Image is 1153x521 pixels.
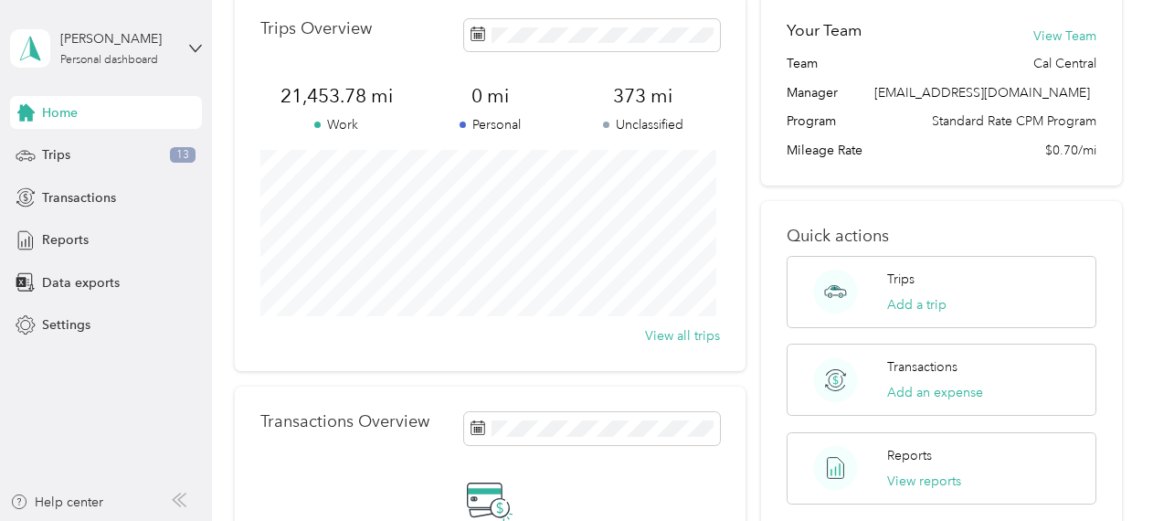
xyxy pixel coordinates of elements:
p: Trips Overview [260,19,372,38]
span: Cal Central [1033,54,1096,73]
button: Add a trip [887,295,947,314]
button: Add an expense [887,383,983,402]
span: Program [787,112,836,131]
span: Reports [42,230,89,250]
span: 21,453.78 mi [260,83,414,109]
button: Help center [10,493,103,512]
p: Trips [887,270,915,289]
span: Data exports [42,273,120,292]
span: Standard Rate CPM Program [932,112,1096,131]
p: Transactions Overview [260,412,429,431]
span: 373 mi [566,83,720,109]
span: Mileage Rate [787,141,862,160]
p: Quick actions [787,227,1095,246]
button: View all trips [645,326,720,346]
div: [PERSON_NAME] [60,29,175,48]
button: View Team [1033,27,1096,46]
span: Transactions [42,188,116,207]
h2: Your Team [787,19,862,42]
p: Reports [887,446,932,465]
span: Home [42,103,78,122]
p: Transactions [887,357,957,377]
div: Personal dashboard [60,55,158,66]
p: Work [260,115,414,134]
span: Team [787,54,818,73]
span: [EMAIL_ADDRESS][DOMAIN_NAME] [874,85,1090,101]
button: View reports [887,472,961,491]
span: $0.70/mi [1045,141,1096,160]
p: Unclassified [566,115,720,134]
span: Settings [42,315,90,335]
span: 13 [170,147,196,164]
span: Trips [42,145,70,165]
span: 0 mi [413,83,566,109]
span: Manager [787,83,838,102]
iframe: Everlance-gr Chat Button Frame [1051,419,1153,521]
p: Personal [413,115,566,134]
